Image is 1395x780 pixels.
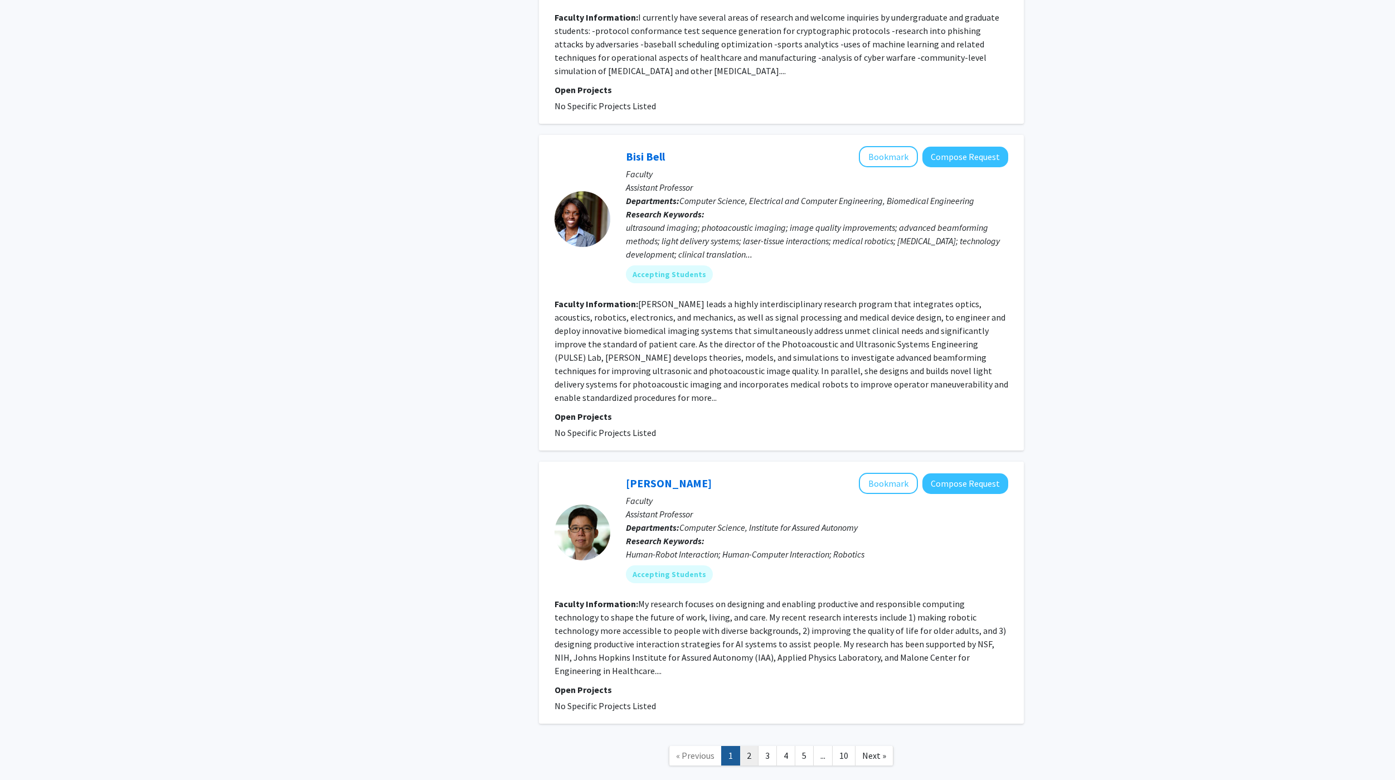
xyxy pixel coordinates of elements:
a: 3 [758,746,777,766]
b: Faculty Information: [555,12,638,23]
div: Human-Robot Interaction; Human-Computer Interaction; Robotics [626,548,1008,561]
a: Next [855,746,893,766]
a: 4 [776,746,795,766]
a: 2 [740,746,759,766]
b: Research Keywords: [626,535,704,546]
b: Research Keywords: [626,209,704,220]
fg-read-more: I currently have several areas of research and welcome inquiries by undergraduate and graduate st... [555,12,999,76]
b: Departments: [626,522,679,533]
a: 1 [721,746,740,766]
span: Computer Science, Electrical and Computer Engineering, Biomedical Engineering [679,195,974,206]
a: 5 [795,746,814,766]
span: No Specific Projects Listed [555,700,656,711]
a: Bisi Bell [626,149,665,163]
mat-chip: Accepting Students [626,565,713,583]
nav: Page navigation [539,735,1024,780]
b: Faculty Information: [555,598,638,609]
b: Departments: [626,195,679,206]
p: Faculty [626,167,1008,181]
span: Computer Science, Institute for Assured Autonomy [679,522,858,533]
span: ... [820,750,825,761]
span: Next » [862,750,886,761]
b: Faculty Information: [555,298,638,309]
button: Compose Request to Bisi Bell [922,147,1008,167]
a: [PERSON_NAME] [626,476,712,490]
p: Open Projects [555,410,1008,423]
a: Previous Page [669,746,722,766]
a: 10 [832,746,856,766]
span: No Specific Projects Listed [555,427,656,438]
button: Add Bisi Bell to Bookmarks [859,146,918,167]
mat-chip: Accepting Students [626,265,713,283]
button: Add Chien-Ming Huang to Bookmarks [859,473,918,494]
iframe: Chat [8,730,47,772]
div: ultrasound imaging; photoacoustic imaging; image quality improvements; advanced beamforming metho... [626,221,1008,261]
p: Open Projects [555,683,1008,696]
span: No Specific Projects Listed [555,100,656,112]
button: Compose Request to Chien-Ming Huang [922,473,1008,494]
p: Open Projects [555,83,1008,96]
p: Faculty [626,494,1008,507]
fg-read-more: My research focuses on designing and enabling productive and responsible computing technology to ... [555,598,1006,676]
p: Assistant Professor [626,507,1008,521]
span: « Previous [676,750,714,761]
fg-read-more: [PERSON_NAME] leads a highly interdisciplinary research program that integrates optics, acoustics... [555,298,1008,403]
p: Assistant Professor [626,181,1008,194]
